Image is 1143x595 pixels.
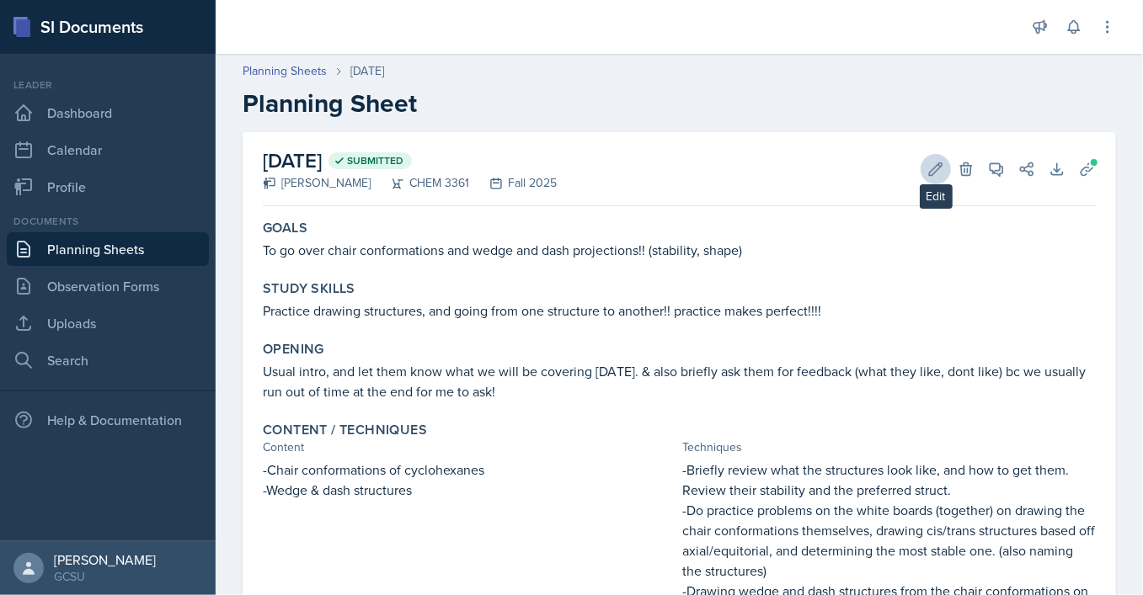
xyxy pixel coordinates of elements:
[263,361,1096,401] p: Usual intro, and let them know what we will be covering [DATE]. & also briefly ask them for feedb...
[683,500,1097,581] p: -Do practice problems on the white boards (together) on drawing the chair conformations themselve...
[263,480,676,500] p: -Wedge & dash structures
[7,269,209,303] a: Observation Forms
[7,343,209,377] a: Search
[7,96,209,130] a: Dashboard
[263,460,676,480] p: -Chair conformations of cyclohexanes
[7,232,209,266] a: Planning Sheets
[263,280,355,297] label: Study Skills
[263,341,324,358] label: Opening
[7,403,209,437] div: Help & Documentation
[7,77,209,93] div: Leader
[263,240,1096,260] p: To go over chair conformations and wedge and dash projections!! (stability, shape)
[54,568,156,585] div: GCSU
[7,170,209,204] a: Profile
[469,174,557,192] div: Fall 2025
[350,62,384,80] div: [DATE]
[263,422,427,438] label: Content / Techniques
[54,551,156,568] div: [PERSON_NAME]
[263,438,676,456] div: Content
[683,438,1097,456] div: Techniques
[683,460,1097,500] p: -Briefly review what the structures look like, and how to get them. Review their stability and th...
[263,146,557,176] h2: [DATE]
[243,88,1116,119] h2: Planning Sheet
[263,220,307,236] label: Goals
[921,154,951,184] button: Edit
[371,174,469,192] div: CHEM 3361
[263,300,1096,321] p: Practice drawing structures, and going from one structure to another!! practice makes perfect!!!!
[7,306,209,340] a: Uploads
[7,133,209,167] a: Calendar
[243,62,327,80] a: Planning Sheets
[347,154,403,167] span: Submitted
[263,174,371,192] div: [PERSON_NAME]
[7,214,209,229] div: Documents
